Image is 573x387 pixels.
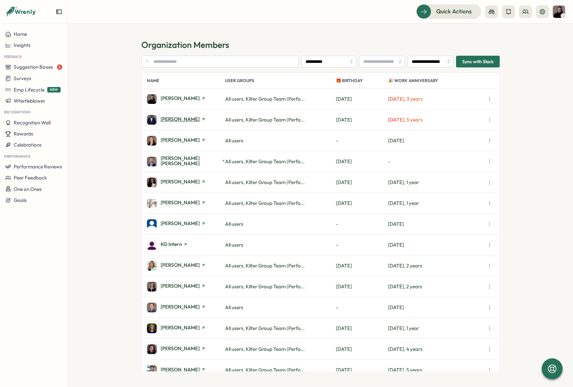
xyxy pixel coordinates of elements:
img: Christina White [147,136,157,146]
img: Lucy Curiel [147,261,157,271]
p: [DATE], 1 year [388,200,485,207]
span: Peer Feedback [14,175,47,181]
img: Jennifer Ziesk [147,198,157,208]
a: Jennifer Ziesk[PERSON_NAME] [147,198,225,208]
img: Andrea V. Farruggio [147,94,157,104]
span: [PERSON_NAME] [161,346,200,351]
span: All users [225,304,243,310]
span: [PERSON_NAME] [161,304,200,309]
p: [DATE] [336,179,388,186]
p: [DATE] [388,304,485,311]
span: All users, Kilter Group Team (Perfo... [225,117,305,123]
span: [PERSON_NAME] [161,117,200,122]
img: Tiffany Brewster [147,344,157,354]
span: Recognition Wall [14,120,50,126]
a: Bobby Stroud[PERSON_NAME] [147,115,225,125]
span: 6 [57,64,62,70]
span: [PERSON_NAME] [PERSON_NAME] [161,156,220,166]
p: [DATE] [336,116,388,123]
a: William Austin[PERSON_NAME] [147,365,225,375]
p: [DATE], 5 years [388,366,485,374]
p: [DATE], 5 years [388,116,485,123]
span: Insights [14,42,31,48]
p: [DATE] [336,366,388,374]
span: All users, Kilter Group Team (Perfo... [225,263,305,269]
p: [DATE] [336,283,388,290]
span: Performance Reviews [14,164,62,170]
span: Quick Actions [436,7,472,16]
span: Rewards [14,131,33,137]
img: Dyer McCabe [147,157,157,166]
p: [DATE] [336,325,388,332]
span: All users [225,221,243,227]
a: Stephanie Holston[PERSON_NAME] [147,323,225,333]
span: Sync with Slack [462,56,494,67]
img: William Austin [147,365,157,375]
p: [DATE] [336,200,388,207]
h1: Organization Members [141,39,500,50]
a: KG InternKG Intern [147,240,225,250]
img: Andrea V. Farruggio [553,6,565,18]
p: [DATE] [388,221,485,228]
a: Tiffany Brewster[PERSON_NAME] [147,344,225,354]
span: All users, Kilter Group Team (Perfo... [225,367,305,373]
span: Surveys [14,75,31,81]
span: Whistleblower [14,98,45,104]
p: User Groups [225,73,336,88]
img: Peter Egolf [147,303,157,312]
img: Jasmine Miller [147,178,157,187]
span: [PERSON_NAME] [161,367,200,372]
a: Natalia Maselli[PERSON_NAME] [147,282,225,292]
a: Christina White[PERSON_NAME] [147,136,225,146]
img: Kaylee Glidden [147,219,157,229]
a: Peter Egolf[PERSON_NAME] [147,303,225,312]
p: [DATE], 4 years [388,346,485,353]
p: [DATE], 3 years [388,95,485,103]
span: All users, Kilter Group Team (Perfo... [225,346,305,352]
span: Suggestion Boxes [14,64,53,70]
span: [PERSON_NAME] [161,263,200,267]
span: All users [225,242,243,248]
p: [DATE], 1 year [388,179,485,186]
p: - [336,304,388,311]
img: Bobby Stroud [147,115,157,125]
span: Goals [14,197,27,203]
span: [PERSON_NAME] [161,283,200,288]
button: Expand sidebar [56,8,62,15]
p: [DATE], 2 years [388,262,485,269]
p: 🎁 Birthday [336,73,388,88]
img: Natalia Maselli [147,282,157,292]
p: Name [147,73,225,88]
p: [DATE] [336,95,388,103]
p: 🎉 Work Anniversary [388,73,485,88]
p: - [336,137,388,144]
span: Home [14,31,27,37]
span: Celebrations [14,142,42,148]
p: [DATE], 1 year [388,325,485,332]
img: Stephanie Holston [147,323,157,333]
span: [PERSON_NAME] [161,325,200,330]
span: All users, Kilter Group Team (Perfo... [225,283,305,290]
span: All users, Kilter Group Team (Perfo... [225,158,305,165]
p: - [388,158,485,165]
span: All users [225,137,243,144]
a: Lucy Curiel[PERSON_NAME] [147,261,225,271]
a: Jasmine Miller[PERSON_NAME] [147,178,225,187]
span: All users, Kilter Group Team (Perfo... [225,179,305,185]
a: Dyer McCabe[PERSON_NAME] [PERSON_NAME] [147,156,225,167]
span: All users, Kilter Group Team (Perfo... [225,200,305,206]
img: KG Intern [147,240,157,250]
span: [PERSON_NAME] [161,179,200,184]
p: [DATE], 2 years [388,283,485,290]
a: Andrea V. Farruggio[PERSON_NAME] [147,94,225,104]
span: [PERSON_NAME] [161,96,200,101]
span: NEW [47,87,61,93]
span: [PERSON_NAME] [161,200,200,205]
a: Kaylee Glidden[PERSON_NAME] [147,219,225,229]
span: All users, Kilter Group Team (Perfo... [225,96,305,102]
p: [DATE] [336,158,388,165]
span: All users, Kilter Group Team (Perfo... [225,325,305,331]
p: [DATE] [388,137,485,144]
p: [DATE] [336,346,388,353]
